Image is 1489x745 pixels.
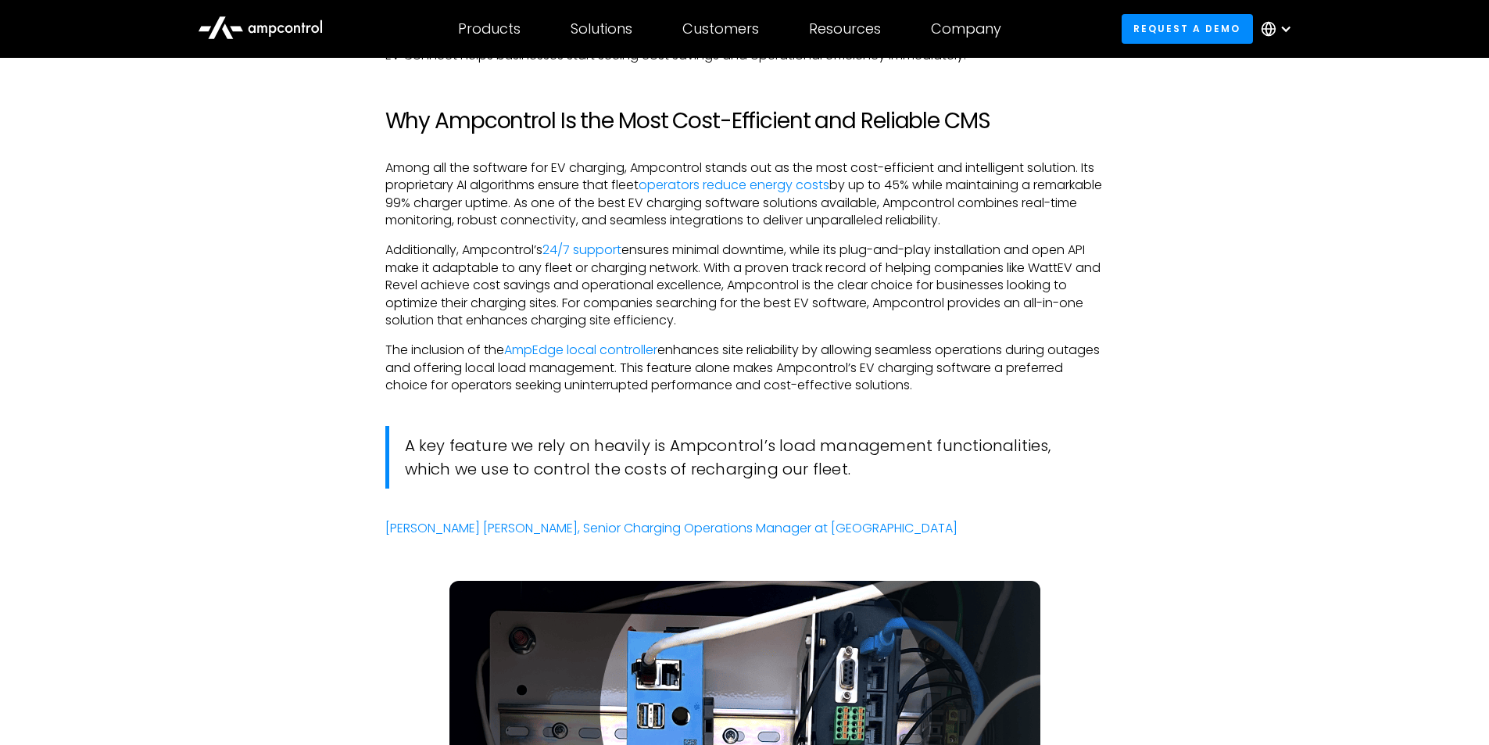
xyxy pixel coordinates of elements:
blockquote: A key feature we rely on heavily is Ampcontrol’s load management functionalities, which we use to... [385,426,1104,489]
a: AmpEdge local controller [504,341,657,359]
div: Customers [682,20,759,38]
p: Among all the software for EV charging, Ampcontrol stands out as the most cost-efficient and inte... [385,159,1104,230]
p: The inclusion of the enhances site reliability by allowing seamless operations during outages and... [385,342,1104,394]
div: Products [458,20,521,38]
div: Resources [809,20,881,38]
div: Company [931,20,1001,38]
p: Additionally, Ampcontrol’s ensures minimal downtime, while its plug-and-play installation and ope... [385,242,1104,329]
h2: Why Ampcontrol Is the Most Cost-Efficient and Reliable CMS [385,108,1104,134]
a: [PERSON_NAME] [PERSON_NAME], Senior Charging Operations Manager at [GEOGRAPHIC_DATA] [385,519,957,537]
a: 24/7 support [542,241,621,259]
div: Solutions [571,20,632,38]
a: operators reduce energy costs [639,176,829,194]
a: Request a demo [1122,14,1253,43]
